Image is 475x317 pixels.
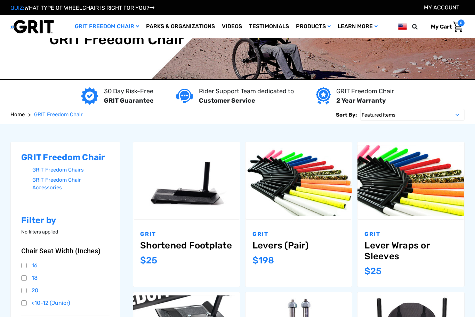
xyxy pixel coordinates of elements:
[133,145,240,216] img: GRIT Shortened Footplate: steel platform for resting feet when using GRIT Freedom Chair shown wit...
[21,260,110,271] a: 16
[140,230,233,238] p: GRIT
[245,145,352,216] img: Levers (Pair)
[21,298,110,308] a: <10-12 (Junior)
[415,19,426,34] input: Search
[252,240,345,251] a: Levers (Pair),$198.00
[398,22,407,31] img: us.png
[10,5,24,11] span: QUIZ:
[336,97,386,104] strong: 2 Year Warranty
[34,111,83,118] span: GRIT Freedom Chair
[252,255,274,266] span: $198
[140,255,157,266] span: $25
[71,15,143,38] a: GRIT Freedom Chair
[316,87,330,105] img: Year warranty
[21,215,110,225] h2: Filter by
[21,285,110,296] a: 20
[424,4,459,11] a: Account
[21,152,110,163] h2: GRIT Freedom Chair
[10,5,154,11] a: QUIZ:WHAT TYPE OF WHEELCHAIR IS RIGHT FOR YOU?
[21,247,100,255] span: Chair Seat Width (Inches)
[199,97,255,104] strong: Customer Service
[21,228,110,236] p: No filters applied
[334,15,381,38] a: Learn More
[245,142,352,219] a: Levers (Pair),$198.00
[81,87,98,105] img: GRIT Guarantee
[104,87,154,96] p: 30 Day Risk-Free
[21,247,110,255] button: Chair Seat Width (Inches)
[245,15,292,38] a: Testimonials
[364,240,457,262] a: Lever Wraps or Sleeves,$25.00
[426,19,465,34] a: Cart with 0 items
[49,31,184,48] h1: GRIT Freedom Chair
[143,15,218,38] a: Parks & Organizations
[10,19,54,34] img: GRIT All-Terrain Wheelchair and Mobility Equipment
[176,89,193,103] img: Customer service
[10,111,25,118] span: Home
[336,87,394,96] p: GRIT Freedom Chair
[458,19,465,26] span: 0
[252,230,345,238] p: GRIT
[133,142,240,219] a: Shortened Footplate,$25.00
[10,111,25,119] a: Home
[431,23,452,30] span: My Cart
[199,87,294,96] p: Rider Support Team dedicated to
[336,109,357,121] label: Sort By:
[34,111,83,119] a: GRIT Freedom Chair
[364,230,457,238] p: GRIT
[357,142,464,219] a: Lever Wraps or Sleeves,$25.00
[32,165,110,175] a: GRIT Freedom Chairs
[357,145,464,216] img: GRIT Lever Wraps: Sets of GRIT Freedom Chair levers wrapped as pairs in pink, green, blue, red, c...
[364,266,381,277] span: $25
[140,240,233,251] a: Shortened Footplate,$25.00
[218,15,245,38] a: Videos
[292,15,334,38] a: Products
[104,97,154,104] strong: GRIT Guarantee
[453,22,463,32] img: Cart
[21,273,110,283] a: 18
[32,175,110,193] a: GRIT Freedom Chair Accessories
